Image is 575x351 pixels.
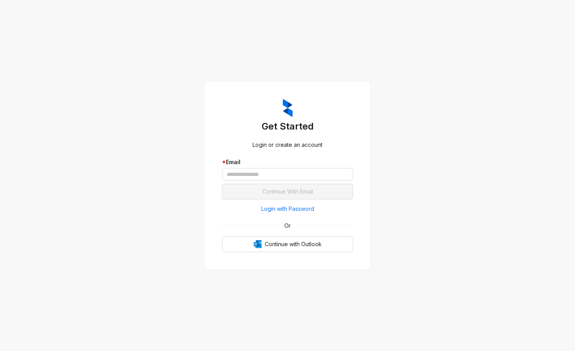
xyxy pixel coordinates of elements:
[283,99,293,117] img: ZumaIcon
[222,158,353,166] div: Email
[254,240,262,248] img: Outlook
[261,205,314,213] span: Login with Password
[222,141,353,149] div: Login or create an account
[222,184,353,199] button: Continue With Email
[222,236,353,252] button: OutlookContinue with Outlook
[265,240,322,249] span: Continue with Outlook
[279,221,296,230] span: Or
[222,120,353,133] h3: Get Started
[222,203,353,215] button: Login with Password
